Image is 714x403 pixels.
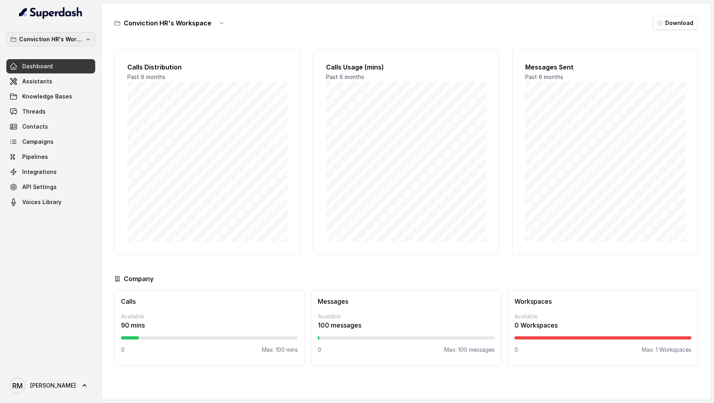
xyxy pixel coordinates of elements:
[121,346,125,354] p: 0
[6,120,95,134] a: Contacts
[318,346,321,354] p: 0
[121,312,298,320] p: Available
[19,35,83,44] p: Conviction HR's Workspace
[22,123,48,131] span: Contacts
[22,198,61,206] span: Voices Library
[124,274,154,283] h3: Company
[121,297,298,306] h3: Calls
[22,93,72,100] span: Knowledge Bases
[121,320,298,330] p: 90 mins
[6,180,95,194] a: API Settings
[318,320,495,330] p: 100 messages
[514,320,691,330] p: 0 Workspaces
[444,346,495,354] p: Max: 100 messages
[6,32,95,46] button: Conviction HR's Workspace
[6,150,95,164] a: Pipelines
[22,183,57,191] span: API Settings
[525,62,685,72] h2: Messages Sent
[653,16,698,30] button: Download
[318,297,495,306] h3: Messages
[6,165,95,179] a: Integrations
[22,62,53,70] span: Dashboard
[22,108,46,116] span: Threads
[124,18,211,28] h3: Conviction HR's Workspace
[127,73,165,80] span: Past 6 months
[22,153,48,161] span: Pipelines
[30,382,76,390] span: [PERSON_NAME]
[326,62,486,72] h2: Calls Usage (mins)
[6,195,95,209] a: Voices Library
[6,74,95,89] a: Assistants
[642,346,691,354] p: Max: 1 Workspaces
[19,6,83,19] img: light.svg
[514,346,518,354] p: 0
[22,138,54,146] span: Campaigns
[22,168,57,176] span: Integrations
[6,104,95,119] a: Threads
[318,312,495,320] p: Available
[6,135,95,149] a: Campaigns
[6,89,95,104] a: Knowledge Bases
[326,73,364,80] span: Past 6 months
[514,297,691,306] h3: Workspaces
[127,62,287,72] h2: Calls Distribution
[6,59,95,73] a: Dashboard
[525,73,563,80] span: Past 6 months
[12,382,23,390] text: RM
[6,374,95,397] a: [PERSON_NAME]
[22,77,52,85] span: Assistants
[514,312,691,320] p: Available
[262,346,298,354] p: Max: 100 mins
